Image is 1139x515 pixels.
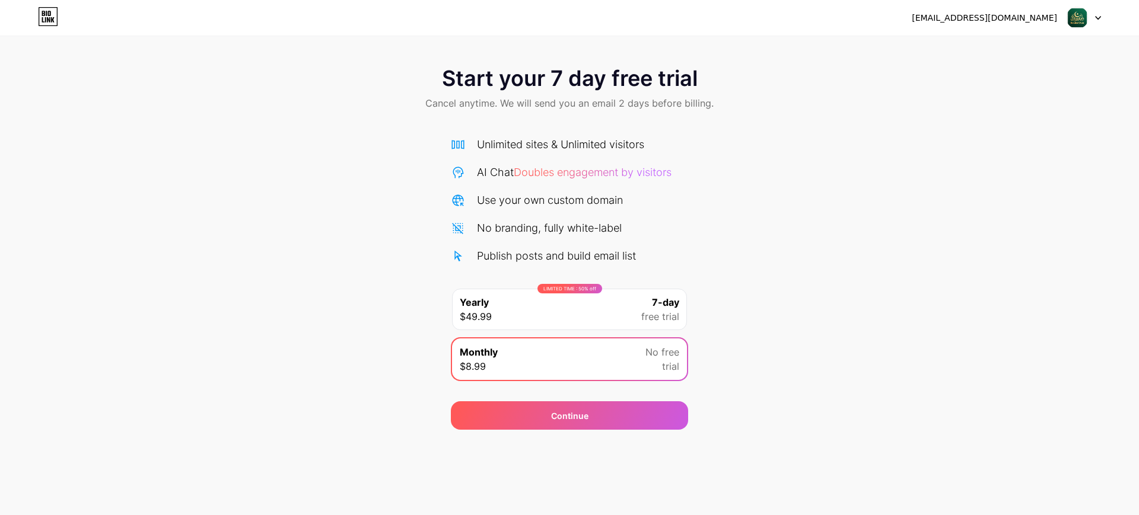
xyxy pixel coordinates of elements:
[662,359,679,373] span: trial
[514,166,672,178] span: Doubles engagement by visitors
[460,345,498,359] span: Monthly
[460,359,486,373] span: $8.99
[460,295,489,309] span: Yearly
[460,309,492,324] span: $49.99
[645,345,679,359] span: No free
[477,248,636,264] div: Publish posts and build email list
[641,309,679,324] span: free trial
[537,284,602,293] div: LIMITED TIME : 50% off
[1066,7,1089,29] img: barakahhub
[477,220,622,236] div: No branding, fully white-label
[652,295,679,309] span: 7-day
[912,12,1057,24] div: [EMAIL_ADDRESS][DOMAIN_NAME]
[477,192,623,208] div: Use your own custom domain
[477,164,672,180] div: AI Chat
[477,136,644,152] div: Unlimited sites & Unlimited visitors
[442,66,698,90] span: Start your 7 day free trial
[425,96,714,110] span: Cancel anytime. We will send you an email 2 days before billing.
[551,410,588,422] div: Continue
